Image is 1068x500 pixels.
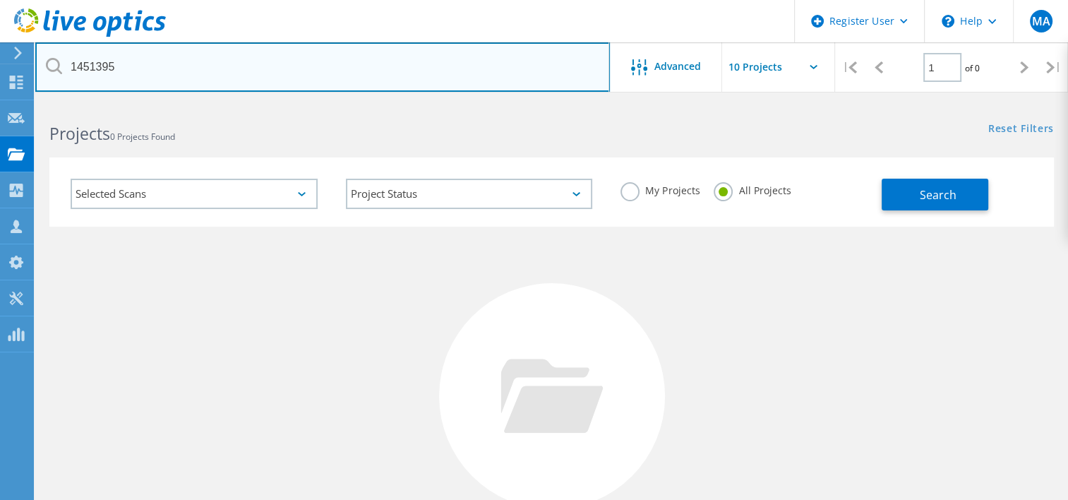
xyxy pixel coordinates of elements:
span: 0 Projects Found [110,131,175,143]
div: | [835,42,864,93]
svg: \n [942,15,954,28]
div: | [1039,42,1068,93]
span: MA [1031,16,1050,27]
span: of 0 [965,62,980,74]
div: Project Status [346,179,593,209]
span: Search [920,187,956,203]
a: Live Optics Dashboard [14,30,166,40]
span: Advanced [654,61,701,71]
input: Search projects by name, owner, ID, company, etc [35,42,610,92]
button: Search [882,179,988,210]
b: Projects [49,122,110,145]
div: Selected Scans [71,179,318,209]
label: All Projects [714,182,791,196]
a: Reset Filters [988,124,1054,136]
label: My Projects [620,182,700,196]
